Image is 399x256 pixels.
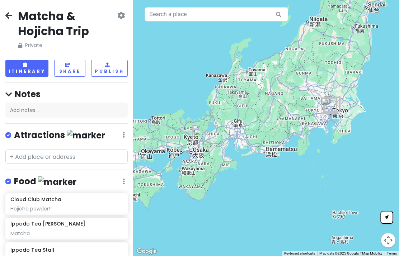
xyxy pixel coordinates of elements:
span: Map data ©2025 Google, TMap Mobility [319,251,382,255]
span: Private [18,41,116,49]
button: Itinerary [5,60,48,77]
a: Terms (opens in new tab) [387,251,397,255]
h4: Notes [5,89,128,100]
input: Search a place [145,7,288,22]
img: Google [135,247,159,256]
h4: Attractions [14,129,105,141]
h6: Ippodo Tea [PERSON_NAME] [10,221,85,227]
input: + Add place or address [5,150,128,164]
a: Open this area in Google Maps (opens a new window) [135,247,159,256]
div: Ikedaya TeaStore [318,94,340,115]
button: Share [54,60,85,77]
button: Publish [91,60,127,77]
div: Nihon Miyabi Asakusa Main Store [321,93,343,115]
img: marker [67,130,105,141]
div: Hoho Hojicha Uji Main Store [191,126,212,147]
h6: Cloud Club Matcha [10,196,61,203]
div: Ippodo Tea Stall [321,94,342,116]
div: Ippodo Tea Ginza Mitsukoshi [320,95,342,116]
div: Hojicha powder!! [10,205,122,212]
div: 八十八渋谷 [318,95,339,117]
div: Matcha [10,230,122,237]
div: Suzukien Asakusa matcha gelato [321,93,343,114]
h6: Ippodo Tea Stall [10,247,122,253]
div: HOHO HOJICHA 焙茶専門店 京都駅八条口店 [189,122,211,144]
button: Keyboard shortcuts [284,251,315,256]
h2: Matcha & Hojicha Trip [18,9,116,38]
img: marker [38,176,76,188]
button: Map camera controls [381,233,395,247]
h4: Food [14,176,76,188]
div: ATELIER MATCHA [320,95,342,117]
div: The Matcha Tokyo Miyashita Park [318,95,340,117]
div: Add notes... [5,103,128,118]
